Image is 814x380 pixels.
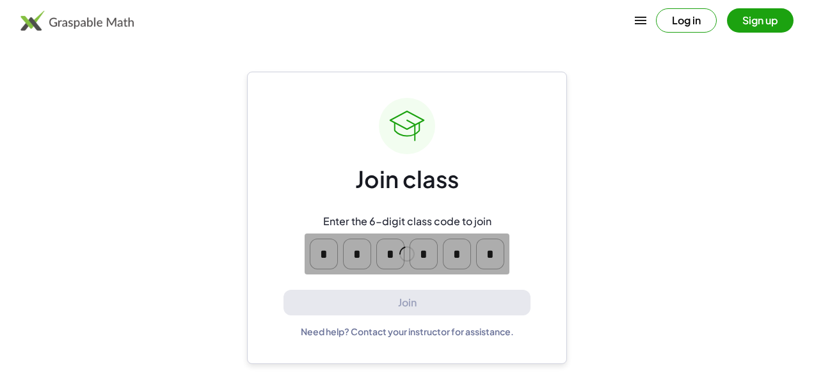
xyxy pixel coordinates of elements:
div: Need help? Contact your instructor for assistance. [301,326,514,337]
button: Sign up [727,8,794,33]
div: Enter the 6-digit class code to join [323,215,491,228]
div: Join class [355,164,459,194]
button: Join [283,290,531,316]
button: Log in [656,8,717,33]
